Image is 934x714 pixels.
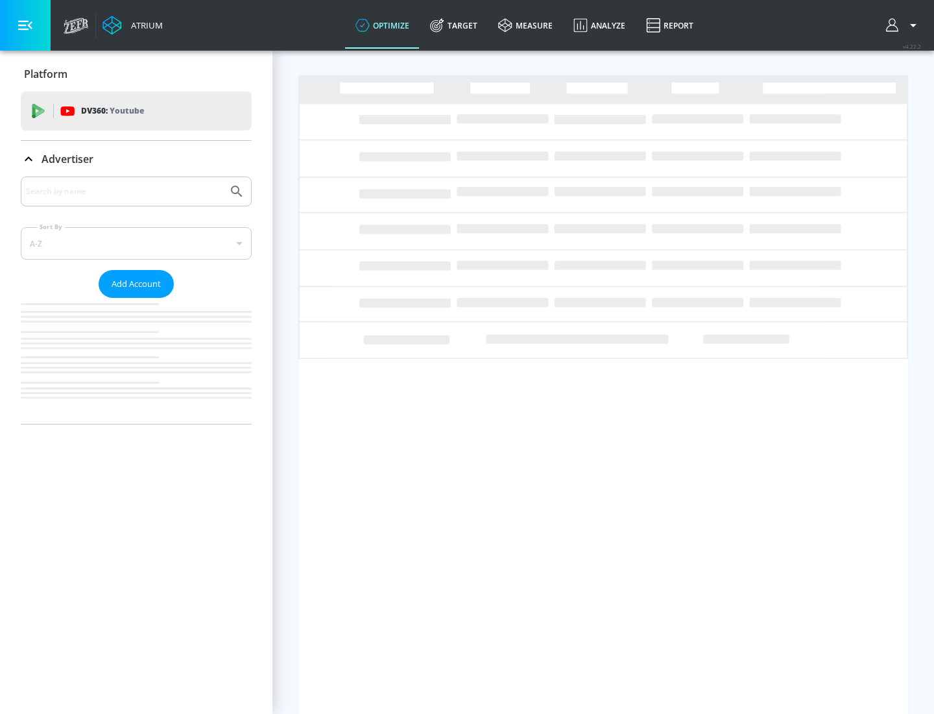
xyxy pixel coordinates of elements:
div: A-Z [21,227,252,260]
p: Advertiser [42,152,93,166]
div: DV360: Youtube [21,92,252,130]
a: Atrium [102,16,163,35]
a: Report [636,2,704,49]
div: Platform [21,56,252,92]
p: DV360: [81,104,144,118]
div: Atrium [126,19,163,31]
a: optimize [345,2,420,49]
div: Advertiser [21,177,252,424]
a: Analyze [563,2,636,49]
nav: list of Advertiser [21,298,252,424]
span: v 4.22.2 [903,43,921,50]
div: Advertiser [21,141,252,177]
a: Target [420,2,488,49]
label: Sort By [37,223,65,231]
input: Search by name [26,183,222,200]
p: Youtube [110,104,144,117]
p: Platform [24,67,67,81]
span: Add Account [112,277,161,291]
a: measure [488,2,563,49]
button: Add Account [99,270,174,298]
